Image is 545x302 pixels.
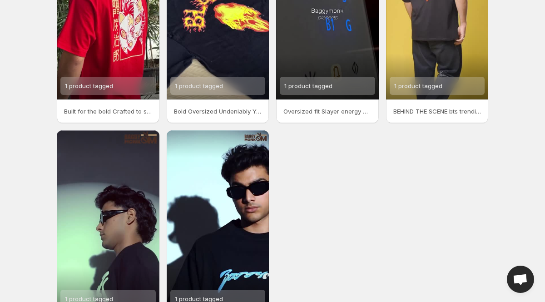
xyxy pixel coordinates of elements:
a: Open chat [507,266,534,293]
span: 1 product tagged [284,82,332,89]
p: Built for the bold Crafted to stand out Not just a print its a statement Oversized Heavyweight Un... [64,107,152,116]
p: BEHIND THE SCENE bts trending explore trendingreels ootd explorepage fashion joysharma baggymonk [393,107,481,116]
p: Bold Oversized Undeniably You This isnt just streetwear its a whole statement BaggyMonk drops are... [174,107,262,116]
span: 1 product tagged [65,82,113,89]
span: 1 product tagged [394,82,442,89]
p: Oversized fit Slayer energy Rock the streets like a [GEOGRAPHIC_DATA] [PERSON_NAME] TEE now live ... [283,107,372,116]
span: 1 product tagged [175,82,223,89]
